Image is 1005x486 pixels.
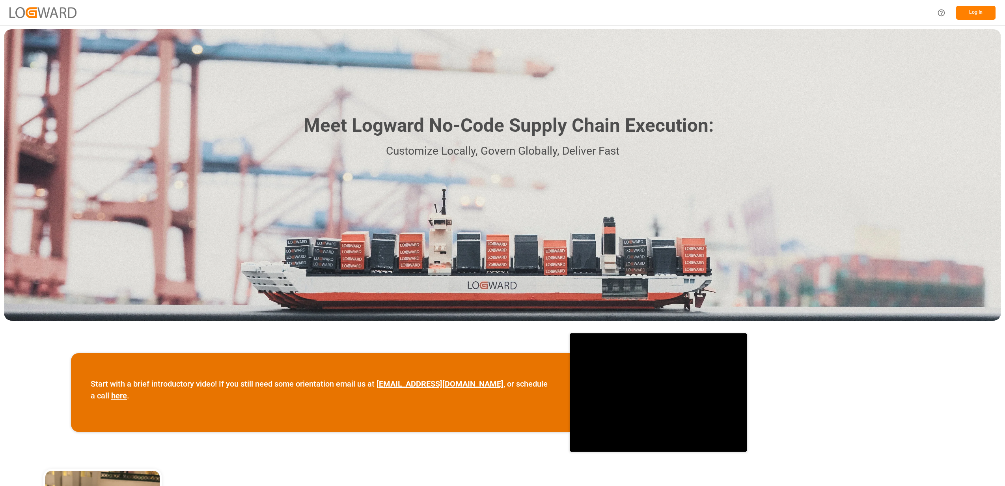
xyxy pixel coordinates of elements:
p: Customize Locally, Govern Globally, Deliver Fast [292,142,714,160]
button: Help Center [932,4,950,22]
a: [EMAIL_ADDRESS][DOMAIN_NAME] [377,379,503,389]
button: Log In [956,6,996,20]
p: Start with a brief introductory video! If you still need some orientation email us at , or schedu... [91,378,550,402]
img: Logward_new_orange.png [9,7,76,18]
h1: Meet Logward No-Code Supply Chain Execution: [304,112,714,140]
a: here [111,391,127,400]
